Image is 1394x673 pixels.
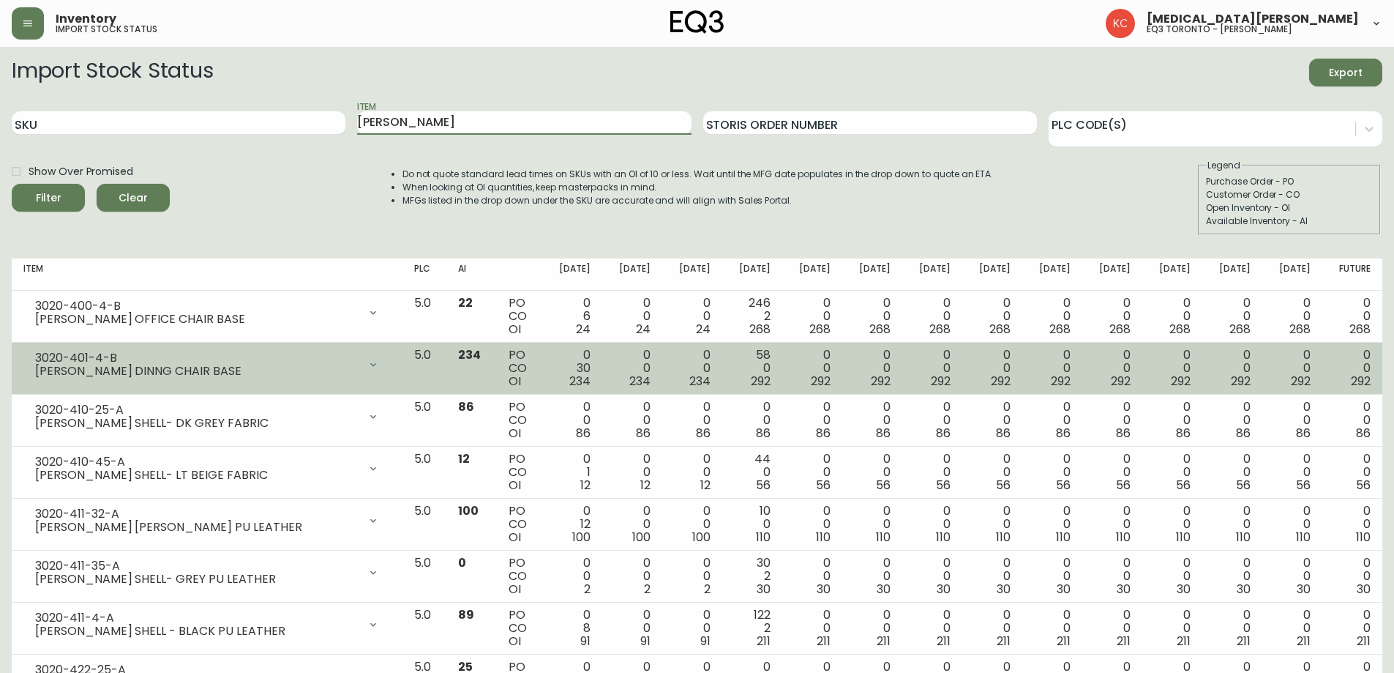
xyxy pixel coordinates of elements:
span: 86 [576,425,591,442]
span: 91 [700,633,711,650]
th: PLC [402,259,446,291]
span: 211 [1237,633,1251,650]
div: 3020-411-4-A [35,611,359,625]
span: 268 [1049,321,1071,338]
div: Filter [36,189,61,207]
div: 0 0 [554,401,591,440]
span: 56 [816,477,831,494]
span: 30 [877,581,891,598]
div: 0 0 [974,557,1011,596]
div: PO CO [509,505,531,544]
div: PO CO [509,453,531,492]
span: 30 [937,581,951,598]
span: 268 [809,321,831,338]
div: 0 1 [554,453,591,492]
div: 0 0 [854,557,891,596]
th: [DATE] [662,259,722,291]
div: 0 0 [1334,349,1371,388]
div: [PERSON_NAME] OFFICE CHAIR BASE [35,313,359,326]
span: 292 [871,373,891,390]
span: 211 [937,633,951,650]
span: 24 [696,321,711,338]
div: 246 2 [734,297,771,336]
div: 3020-411-4-A[PERSON_NAME] SHELL - BLACK PU LEATHER [23,609,391,641]
span: Export [1321,64,1371,82]
td: 5.0 [402,395,446,447]
th: [DATE] [1142,259,1202,291]
span: 56 [936,477,951,494]
th: AI [446,259,497,291]
div: 3020-401-4-B [35,352,359,365]
div: 0 0 [854,401,891,440]
th: [DATE] [602,259,662,291]
span: 292 [1291,373,1311,390]
span: 30 [1117,581,1131,598]
div: 0 0 [1334,297,1371,336]
div: 0 0 [794,349,831,388]
span: 56 [756,477,771,494]
div: 0 0 [914,557,951,596]
span: 30 [757,581,771,598]
span: 2 [704,581,711,598]
span: 110 [756,529,771,546]
div: 0 0 [794,609,831,648]
div: 0 0 [554,557,591,596]
span: 100 [692,529,711,546]
span: 86 [1236,425,1251,442]
div: 0 0 [674,505,711,544]
span: OI [509,321,521,338]
th: [DATE] [722,259,782,291]
div: 0 0 [1334,453,1371,492]
div: 0 0 [974,505,1011,544]
span: 110 [1056,529,1071,546]
div: 10 0 [734,505,771,544]
span: 211 [1297,633,1311,650]
td: 5.0 [402,499,446,551]
th: [DATE] [1082,259,1142,291]
span: 12 [458,450,470,467]
span: 12 [640,477,651,494]
div: 0 0 [674,297,711,336]
span: 30 [1057,581,1071,598]
span: 30 [1297,581,1311,598]
span: 86 [996,425,1011,442]
th: Item [12,259,402,291]
span: 86 [876,425,891,442]
div: 0 0 [674,453,711,492]
span: 86 [1116,425,1131,442]
div: 0 12 [554,505,591,544]
span: 86 [458,398,474,415]
span: 110 [996,529,1011,546]
div: 0 0 [614,609,651,648]
div: 0 0 [1094,349,1131,388]
div: 0 0 [1094,297,1131,336]
span: [MEDICAL_DATA][PERSON_NAME] [1147,13,1359,25]
button: Clear [97,184,170,212]
div: 0 0 [1094,609,1131,648]
div: 0 6 [554,297,591,336]
td: 5.0 [402,447,446,499]
div: 0 0 [1214,609,1251,648]
div: 0 0 [1274,609,1311,648]
span: 110 [876,529,891,546]
legend: Legend [1206,159,1242,172]
span: 24 [636,321,651,338]
div: 0 0 [794,401,831,440]
span: 24 [576,321,591,338]
span: 56 [1116,477,1131,494]
span: 56 [1356,477,1371,494]
span: 211 [1177,633,1191,650]
div: 0 0 [854,609,891,648]
span: 86 [1296,425,1311,442]
div: 0 0 [794,453,831,492]
span: 110 [816,529,831,546]
span: 292 [751,373,771,390]
div: 122 2 [734,609,771,648]
span: 211 [757,633,771,650]
span: 30 [1237,581,1251,598]
span: 268 [1229,321,1251,338]
td: 5.0 [402,551,446,603]
div: Purchase Order - PO [1206,175,1373,188]
div: 0 0 [854,297,891,336]
span: 56 [1056,477,1071,494]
